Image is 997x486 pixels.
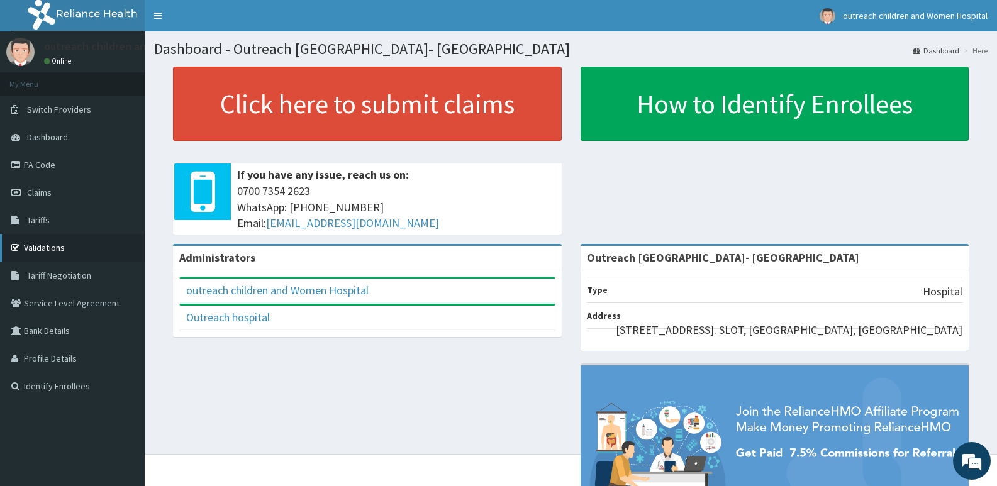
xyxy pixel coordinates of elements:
[27,270,91,281] span: Tariff Negotiation
[961,45,988,56] li: Here
[173,67,562,141] a: Click here to submit claims
[913,45,959,56] a: Dashboard
[843,10,988,21] span: outreach children and Women Hospital
[6,38,35,66] img: User Image
[27,104,91,115] span: Switch Providers
[616,322,962,338] p: [STREET_ADDRESS]. SLOT, [GEOGRAPHIC_DATA], [GEOGRAPHIC_DATA]
[587,284,608,295] b: Type
[266,216,439,230] a: [EMAIL_ADDRESS][DOMAIN_NAME]
[237,167,409,182] b: If you have any issue, reach us on:
[44,57,74,65] a: Online
[186,310,270,324] a: Outreach hospital
[923,284,962,300] p: Hospital
[179,250,255,265] b: Administrators
[27,131,68,143] span: Dashboard
[44,41,235,52] p: outreach children and Women Hospital
[587,250,859,265] strong: Outreach [GEOGRAPHIC_DATA]- [GEOGRAPHIC_DATA]
[27,187,52,198] span: Claims
[820,8,835,24] img: User Image
[186,283,369,297] a: outreach children and Women Hospital
[581,67,969,141] a: How to Identify Enrollees
[237,183,555,231] span: 0700 7354 2623 WhatsApp: [PHONE_NUMBER] Email:
[154,41,988,57] h1: Dashboard - Outreach [GEOGRAPHIC_DATA]- [GEOGRAPHIC_DATA]
[27,214,50,226] span: Tariffs
[587,310,621,321] b: Address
